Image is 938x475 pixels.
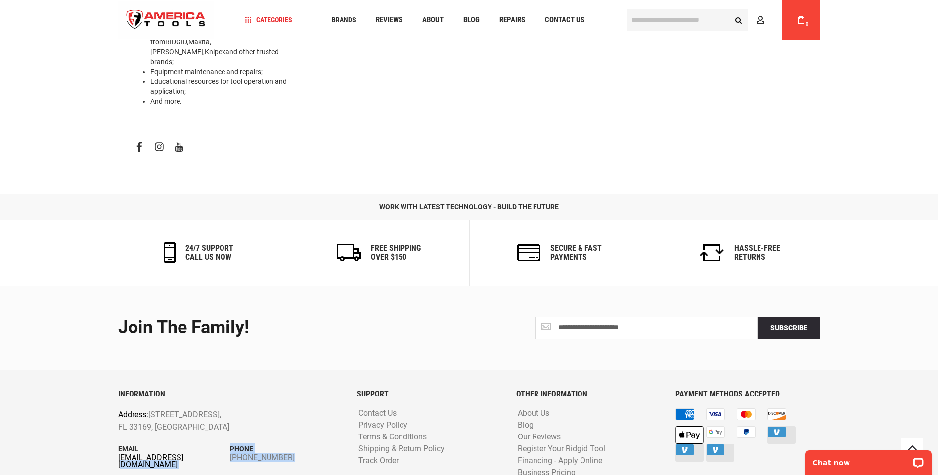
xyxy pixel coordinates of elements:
a: Shipping & Return Policy [356,444,447,454]
h6: Hassle-Free Returns [734,244,780,261]
a: [PHONE_NUMBER] [230,454,342,461]
a: [PERSON_NAME] [150,48,203,56]
h6: OTHER INFORMATION [516,390,661,398]
li: And more. [150,96,289,106]
span: Subscribe [770,324,807,332]
a: store logo [118,1,214,39]
span: Repairs [499,16,525,24]
a: Equipment maintenance and repairs [150,68,261,76]
span: Blog [463,16,480,24]
li: ; [150,67,289,77]
p: Phone [230,443,342,454]
a: Brands [327,13,360,27]
span: Contact Us [545,16,584,24]
h6: secure & fast payments [550,244,602,261]
span: Address: [118,410,148,419]
iframe: LiveChat chat widget [799,444,938,475]
img: America Tools [118,1,214,39]
a: [EMAIL_ADDRESS][DOMAIN_NAME] [118,454,230,468]
li: and tools from , , , and other trusted brands; [150,27,289,67]
a: Blog [515,421,536,430]
span: 0 [806,21,809,27]
a: Categories [240,13,297,27]
button: Search [729,10,748,29]
h6: 24/7 support call us now [185,244,233,261]
a: RIDGID [165,38,187,46]
a: About Us [515,409,552,418]
a: Track Order [356,456,401,466]
a: Terms & Conditions [356,433,429,442]
a: Makita [188,38,210,46]
span: Reviews [376,16,402,24]
a: Register Your Ridgid Tool [515,444,608,454]
h6: SUPPORT [357,390,501,398]
span: About [422,16,444,24]
p: Email [118,443,230,454]
h6: INFORMATION [118,390,342,398]
a: Repairs [495,13,530,27]
a: Financing - Apply Online [515,456,605,466]
a: Knipex [205,48,225,56]
span: Brands [332,16,356,23]
a: Reviews [371,13,407,27]
div: Join the Family! [118,318,462,338]
button: Subscribe [758,317,820,339]
a: Our Reviews [515,433,563,442]
h6: PAYMENT METHODS ACCEPTED [675,390,820,398]
a: About [418,13,448,27]
span: Categories [245,16,292,23]
a: Blog [459,13,484,27]
a: Contact Us [540,13,589,27]
li: Educational resources for tool operation and application; [150,77,289,96]
p: [STREET_ADDRESS], FL 33169, [GEOGRAPHIC_DATA] [118,408,298,434]
a: Privacy Policy [356,421,410,430]
h6: Free Shipping Over $150 [371,244,421,261]
a: Contact Us [356,409,399,418]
